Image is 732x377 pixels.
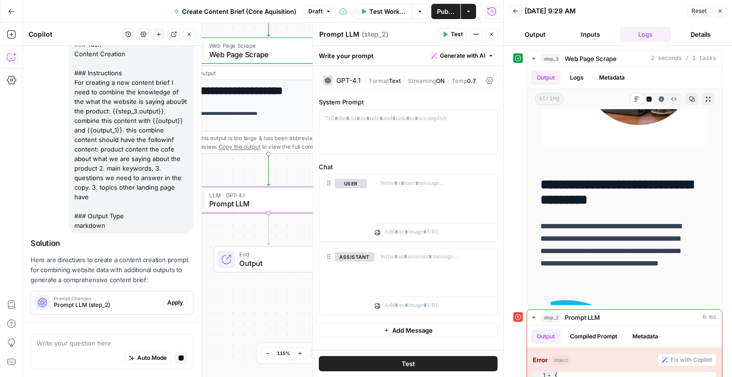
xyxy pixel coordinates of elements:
[319,323,498,337] button: Add Message
[219,143,261,150] span: Copy the output
[319,97,498,107] label: System Prompt
[267,4,270,36] g: Edge from start to step_3
[168,4,302,19] button: Create Content Brief (Core Aquisition)
[198,133,349,151] div: This output is too large & has been abbreviated for review. to view the full content.
[389,77,401,84] span: Text
[239,258,314,269] span: Output
[427,50,498,62] button: Generate with AI
[467,77,476,84] span: 0.7
[565,313,600,322] span: Prompt LLM
[438,28,467,41] button: Test
[527,51,722,66] button: 2 seconds / 1 tasks
[267,213,270,245] g: Edge from step_2 to end
[565,27,616,42] button: Inputs
[533,355,548,365] strong: Error
[452,77,467,84] span: Temp
[369,7,407,16] span: Test Workflow
[137,354,167,362] span: Auto Mode
[402,359,415,368] span: Test
[209,191,324,199] span: LLM · GPT-4.1
[362,30,388,39] span: ( step_2 )
[267,153,270,185] g: Edge from step_3 to step_2
[335,179,367,188] button: user
[627,329,664,344] button: Metadata
[182,7,296,16] span: Create Content Brief (Core Aquisition)
[593,71,630,85] button: Metadata
[29,30,119,39] div: Copilot
[620,27,671,42] button: Logs
[436,77,445,84] span: ON
[527,310,722,325] button: 0 ms
[313,46,503,65] div: Write your prompt
[369,77,389,84] span: Format
[308,7,323,16] span: Draft
[209,41,324,50] span: Web Page Scrape
[163,296,187,309] button: Apply
[527,67,722,305] div: 2 seconds / 1 tasks
[408,77,436,84] span: Streaming
[319,248,367,315] div: assistant
[702,313,716,322] span: 0 ms
[209,49,324,60] span: Web Page Scrape
[691,7,707,15] span: Reset
[69,8,193,233] div: Write a prompt using the following information: ### Task Content Creation ### Instructions For cr...
[541,313,561,322] span: step_2
[54,296,159,301] span: Prompt Changes
[124,352,171,364] button: Auto Mode
[183,246,354,272] div: EndOutput
[531,329,560,344] button: Output
[30,239,193,248] h2: Solution
[336,77,361,84] div: GPT-4.1
[535,93,564,105] span: string
[277,349,290,357] span: 115%
[365,75,369,85] span: |
[687,5,711,17] button: Reset
[54,301,159,309] span: Prompt LLM (step_2)
[401,75,408,85] span: |
[509,27,561,42] button: Output
[565,54,617,63] span: Web Page Scrape
[319,356,498,371] button: Test
[531,71,560,85] button: Output
[651,54,716,63] span: 2 seconds / 1 tasks
[431,4,460,19] button: Publish
[440,51,485,60] span: Generate with AI
[541,54,561,63] span: step_3
[304,5,335,18] button: Draft
[658,354,716,366] button: Fix with Copilot
[355,4,412,19] button: Test Workflow
[183,187,354,213] div: ErrorLLM · GPT-4.1Prompt LLMStep 2
[437,7,455,16] span: Publish
[564,71,590,85] button: Logs
[451,30,463,39] span: Test
[551,356,570,364] span: object
[239,250,314,258] span: End
[335,252,375,262] button: assistant
[319,162,498,172] label: Chat
[445,75,452,85] span: |
[198,69,324,77] div: Output
[392,326,433,335] span: Add Message
[209,198,324,209] span: Prompt LLM
[319,175,367,242] div: user
[564,329,623,344] button: Compiled Prompt
[319,30,359,39] textarea: Prompt LLM
[30,255,193,285] p: Here are directives to create a content creation prompt for combining website data with additiona...
[167,298,183,307] span: Apply
[671,356,712,364] span: Fix with Copilot
[675,27,726,42] button: Details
